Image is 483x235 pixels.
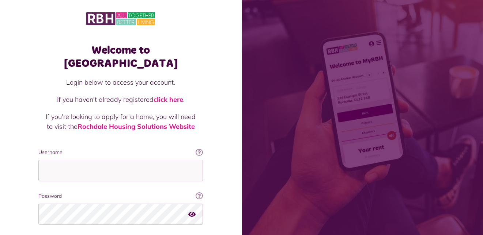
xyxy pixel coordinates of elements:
label: Password [38,192,203,200]
img: MyRBH [86,11,155,26]
p: Login below to access your account. [46,77,196,87]
p: If you haven't already registered . [46,95,196,104]
a: click here [154,95,183,104]
label: Username [38,149,203,156]
p: If you're looking to apply for a home, you will need to visit the [46,112,196,131]
h1: Welcome to [GEOGRAPHIC_DATA] [38,44,203,70]
a: Rochdale Housing Solutions Website [78,122,195,131]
